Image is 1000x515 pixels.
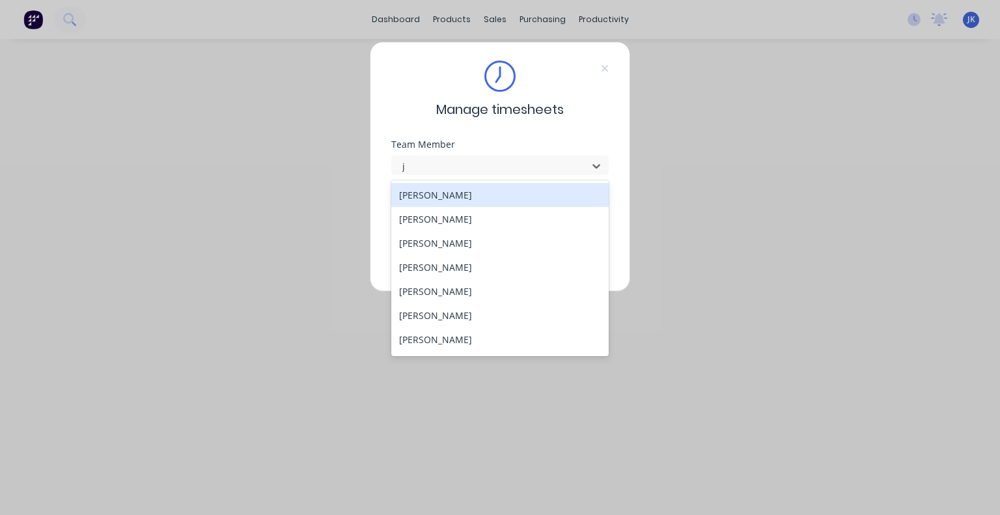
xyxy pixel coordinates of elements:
[436,100,564,119] span: Manage timesheets
[391,140,609,149] div: Team Member
[391,303,609,327] div: [PERSON_NAME]
[391,255,609,279] div: [PERSON_NAME]
[391,352,609,376] div: [PERSON_NAME]
[391,231,609,255] div: [PERSON_NAME]
[391,207,609,231] div: [PERSON_NAME]
[391,279,609,303] div: [PERSON_NAME]
[391,327,609,352] div: [PERSON_NAME]
[391,183,609,207] div: [PERSON_NAME]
